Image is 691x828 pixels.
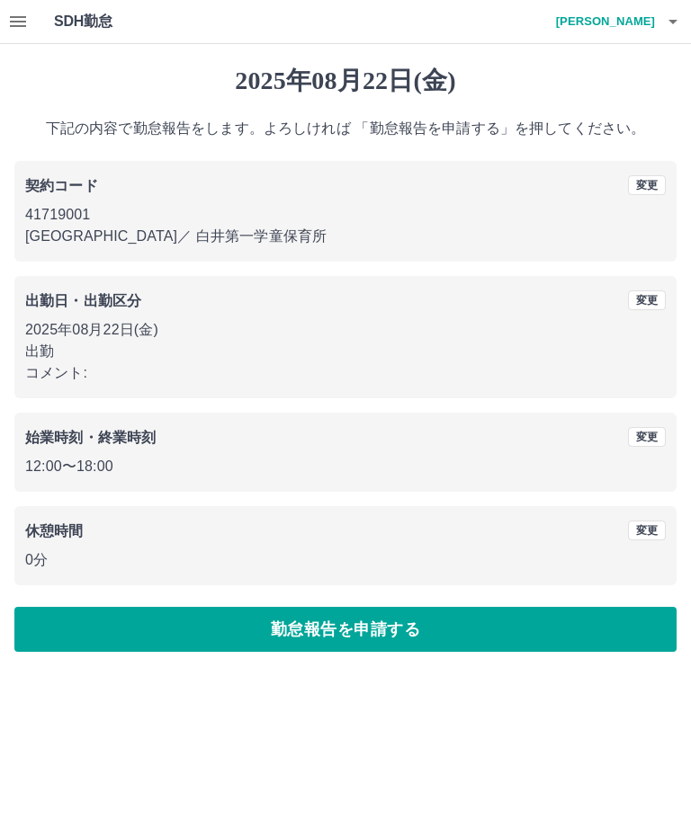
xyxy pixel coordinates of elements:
p: 12:00 〜 18:00 [25,456,666,477]
button: 勤怠報告を申請する [14,607,677,652]
p: 出勤 [25,341,666,362]
p: 0分 [25,549,666,571]
p: [GEOGRAPHIC_DATA] ／ 白井第一学童保育所 [25,226,666,247]
b: 休憩時間 [25,523,84,539]
h1: 2025年08月22日(金) [14,66,677,96]
b: 始業時刻・終業時刻 [25,430,156,445]
button: 変更 [628,290,666,310]
p: 下記の内容で勤怠報告をします。よろしければ 「勤怠報告を申請する」を押してください。 [14,118,677,139]
p: 2025年08月22日(金) [25,319,666,341]
button: 変更 [628,427,666,447]
b: 出勤日・出勤区分 [25,293,141,308]
b: 契約コード [25,178,98,193]
button: 変更 [628,521,666,540]
p: 41719001 [25,204,666,226]
p: コメント: [25,362,666,384]
button: 変更 [628,175,666,195]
